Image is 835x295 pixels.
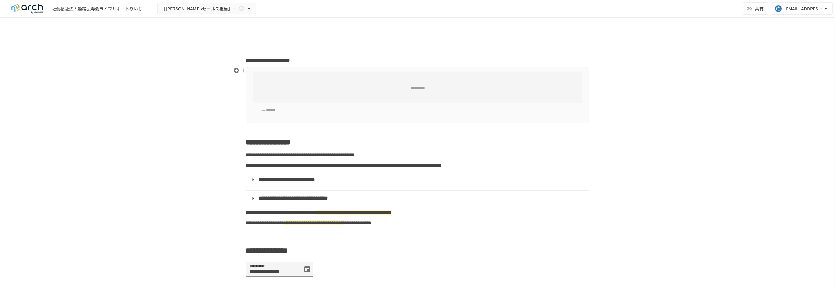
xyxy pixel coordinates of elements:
button: 共有 [743,2,768,15]
img: logo-default@2x-9cf2c760.svg [7,4,47,14]
button: Choose date, selected date is 2025年8月19日 [301,263,313,275]
span: 【[PERSON_NAME]/セールス担当】社会福祉法人姫路弘寿会ライフサポートひめじ様_初期設定サポート [161,5,237,13]
div: [EMAIL_ADDRESS][DOMAIN_NAME] [784,5,823,13]
span: 共有 [755,5,764,12]
div: 社会福祉法人姫路弘寿会ライフサポートひめじ [52,6,142,12]
button: 【[PERSON_NAME]/セールス担当】社会福祉法人姫路弘寿会ライフサポートひめじ様_初期設定サポート [157,3,256,15]
button: [EMAIL_ADDRESS][DOMAIN_NAME] [771,2,833,15]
